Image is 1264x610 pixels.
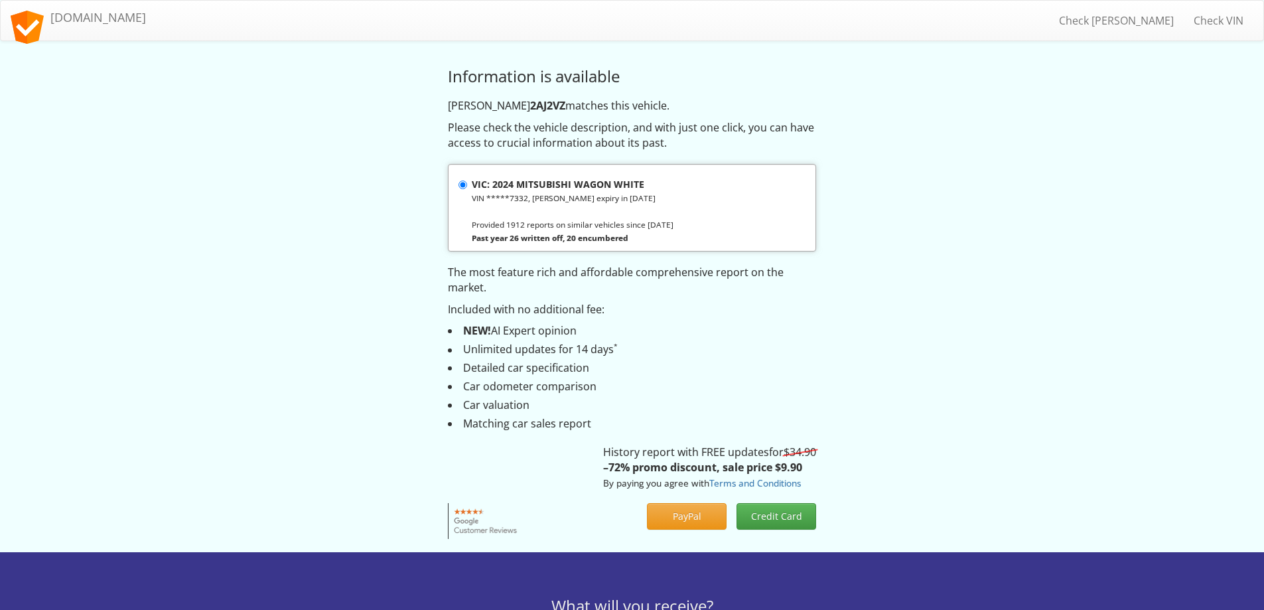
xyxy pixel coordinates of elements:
p: History report with FREE updates [603,445,816,491]
li: AI Expert opinion [448,323,816,339]
p: Please check the vehicle description, and with just one click, you can have access to crucial inf... [448,120,816,151]
img: logo.svg [11,11,44,44]
li: Detailed car specification [448,360,816,376]
span: for [769,445,816,459]
a: Check VIN [1184,4,1253,37]
strong: Past year 26 written off, 20 encumbered [472,232,628,243]
p: The most feature rich and affordable comprehensive report on the market. [448,265,816,295]
strong: VIC: 2024 MITSUBISHI WAGON WHITE [472,178,644,191]
img: Google customer reviews [448,503,524,539]
p: [PERSON_NAME] matches this vehicle. [448,98,816,114]
button: PayPal [647,503,727,530]
h3: Information is available [448,68,816,85]
a: Check [PERSON_NAME] [1049,4,1184,37]
li: Car valuation [448,398,816,413]
a: [DOMAIN_NAME] [1,1,156,34]
button: Credit Card [737,503,816,530]
strong: –72% promo discount, sale price $9.90 [603,460,802,475]
small: Provided 1912 reports on similar vehicles since [DATE] [472,219,673,230]
strong: NEW! [463,323,491,338]
strong: 2AJ2VZ [530,98,565,113]
li: Matching car sales report [448,416,816,431]
small: By paying you agree with [603,477,801,489]
p: Included with no additional fee: [448,302,816,317]
small: VIN *****7332, [PERSON_NAME] expiry in [DATE] [472,192,656,203]
li: Car odometer comparison [448,379,816,394]
input: VIC: 2024 MITSUBISHI WAGON WHITE VIN *****7332, [PERSON_NAME] expiry in [DATE] Provided 1912 repo... [458,181,467,189]
s: $34.90 [784,445,816,459]
a: Terms and Conditions [709,477,801,489]
li: Unlimited updates for 14 days [448,342,816,357]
